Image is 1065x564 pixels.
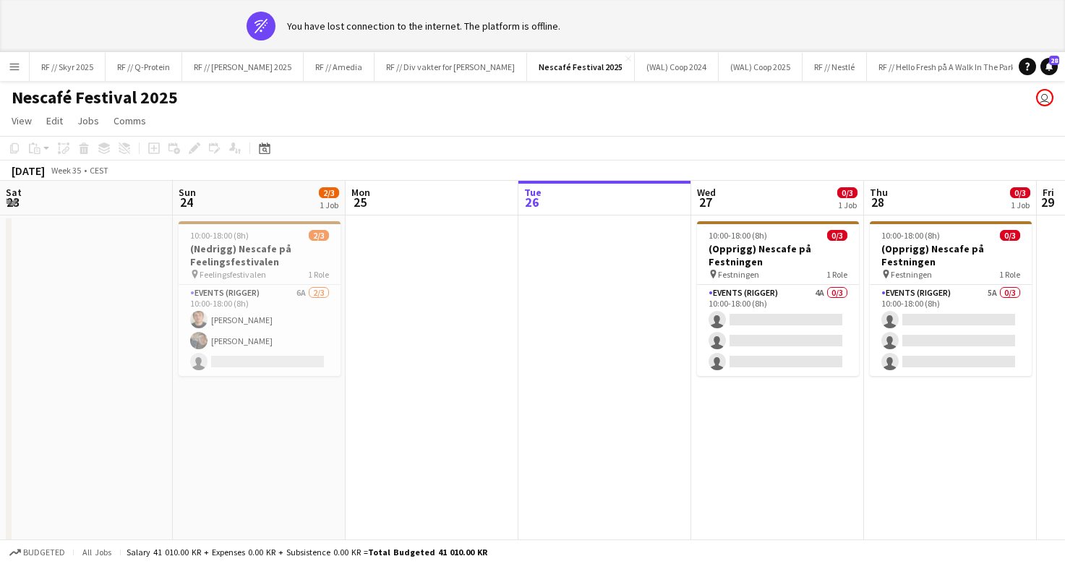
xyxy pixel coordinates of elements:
[309,230,329,241] span: 2/3
[838,200,857,210] div: 1 Job
[46,114,63,127] span: Edit
[1010,187,1030,198] span: 0/3
[114,114,146,127] span: Comms
[697,242,859,268] h3: (Opprigg) Nescafe på Festningen
[522,194,542,210] span: 26
[1036,89,1053,106] app-user-avatar: Fredrikke Moland Flesner
[48,165,84,176] span: Week 35
[179,285,341,376] app-card-role: Events (Rigger)6A2/310:00-18:00 (8h)[PERSON_NAME][PERSON_NAME]
[7,544,67,560] button: Budgeted
[709,230,767,241] span: 10:00-18:00 (8h)
[697,186,716,199] span: Wed
[308,269,329,280] span: 1 Role
[30,53,106,81] button: RF // Skyr 2025
[179,242,341,268] h3: (Nedrigg) Nescafe på Feelingsfestivalen
[870,285,1032,376] app-card-role: Events (Rigger)5A0/310:00-18:00 (8h)
[697,285,859,376] app-card-role: Events (Rigger)4A0/310:00-18:00 (8h)
[12,114,32,127] span: View
[12,163,45,178] div: [DATE]
[635,53,719,81] button: (WAL) Coop 2024
[524,186,542,199] span: Tue
[320,200,338,210] div: 1 Job
[351,186,370,199] span: Mon
[179,186,196,199] span: Sun
[190,230,249,241] span: 10:00-18:00 (8h)
[867,53,1027,81] button: RF // Hello Fresh på A Walk In The Park
[1040,58,1058,75] a: 28
[179,221,341,376] app-job-card: 10:00-18:00 (8h)2/3(Nedrigg) Nescafe på Feelingsfestivalen Feelingsfestivalen1 RoleEvents (Rigger...
[803,53,867,81] button: RF // Nestlé
[1011,200,1030,210] div: 1 Job
[319,187,339,198] span: 2/3
[287,20,560,33] div: You have lost connection to the internet. The platform is offline.
[4,194,22,210] span: 23
[77,114,99,127] span: Jobs
[108,111,152,130] a: Comms
[881,230,940,241] span: 10:00-18:00 (8h)
[182,53,304,81] button: RF // [PERSON_NAME] 2025
[304,53,375,81] button: RF // Amedia
[375,53,527,81] button: RF // Div vakter for [PERSON_NAME]
[349,194,370,210] span: 25
[72,111,105,130] a: Jobs
[12,87,178,108] h1: Nescafé Festival 2025
[1040,194,1054,210] span: 29
[90,165,108,176] div: CEST
[827,230,847,241] span: 0/3
[6,111,38,130] a: View
[870,186,888,199] span: Thu
[106,53,182,81] button: RF // Q-Protein
[826,269,847,280] span: 1 Role
[870,242,1032,268] h3: (Opprigg) Nescafe på Festningen
[527,53,635,81] button: Nescafé Festival 2025
[868,194,888,210] span: 28
[999,269,1020,280] span: 1 Role
[837,187,857,198] span: 0/3
[176,194,196,210] span: 24
[40,111,69,130] a: Edit
[718,269,759,280] span: Festningen
[891,269,932,280] span: Festningen
[870,221,1032,376] app-job-card: 10:00-18:00 (8h)0/3(Opprigg) Nescafe på Festningen Festningen1 RoleEvents (Rigger)5A0/310:00-18:0...
[1000,230,1020,241] span: 0/3
[6,186,22,199] span: Sat
[719,53,803,81] button: (WAL) Coop 2025
[1049,56,1059,65] span: 28
[368,547,487,557] span: Total Budgeted 41 010.00 KR
[23,547,65,557] span: Budgeted
[127,547,487,557] div: Salary 41 010.00 KR + Expenses 0.00 KR + Subsistence 0.00 KR =
[80,547,114,557] span: All jobs
[200,269,266,280] span: Feelingsfestivalen
[695,194,716,210] span: 27
[1043,186,1054,199] span: Fri
[697,221,859,376] app-job-card: 10:00-18:00 (8h)0/3(Opprigg) Nescafe på Festningen Festningen1 RoleEvents (Rigger)4A0/310:00-18:0...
